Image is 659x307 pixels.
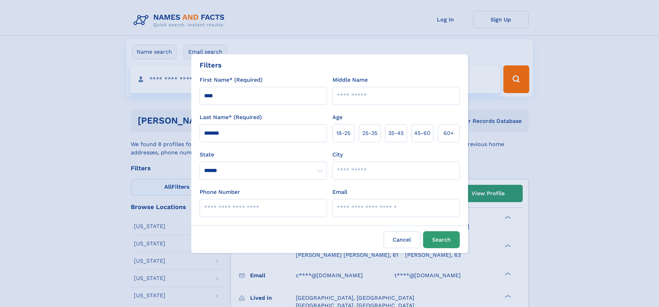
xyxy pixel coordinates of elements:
[200,151,327,159] label: State
[423,231,460,248] button: Search
[336,129,350,137] span: 18‑25
[388,129,404,137] span: 35‑45
[414,129,430,137] span: 45‑60
[362,129,377,137] span: 25‑35
[332,151,343,159] label: City
[384,231,420,248] label: Cancel
[332,188,347,196] label: Email
[332,76,368,84] label: Middle Name
[332,113,342,121] label: Age
[200,188,240,196] label: Phone Number
[200,113,262,121] label: Last Name* (Required)
[200,60,222,70] div: Filters
[200,76,263,84] label: First Name* (Required)
[443,129,454,137] span: 60+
